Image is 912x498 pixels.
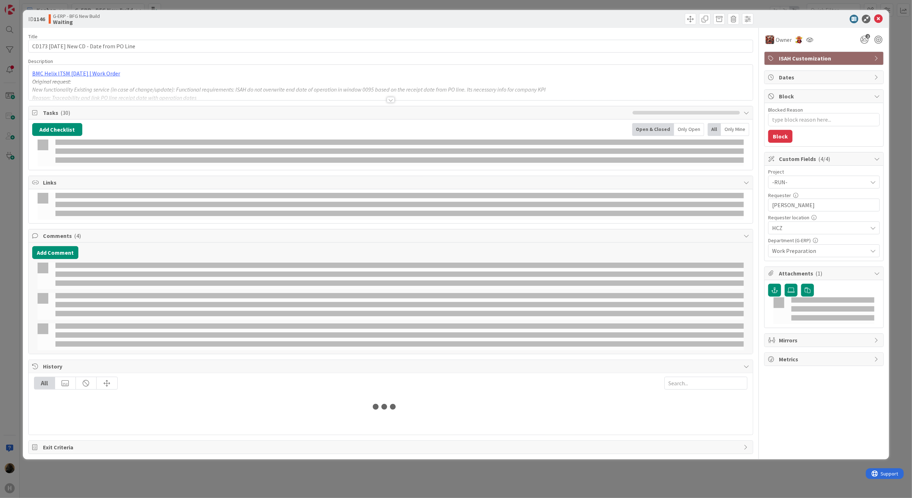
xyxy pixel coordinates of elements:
div: Department (G-ERP) [768,238,880,243]
div: All [34,377,55,389]
span: HCZ [772,223,864,233]
div: All [708,123,721,136]
button: Add Comment [32,246,78,259]
span: Owner [776,35,792,44]
img: JK [766,35,774,44]
span: ISAH Customization [779,54,870,63]
span: Exit Criteria [43,443,740,451]
div: Only Mine [721,123,749,136]
span: Comments [43,231,740,240]
span: ID [28,15,45,23]
div: Project [768,169,880,174]
input: Search... [664,377,747,390]
span: 2 [865,34,870,39]
span: Description [28,58,53,64]
span: Custom Fields [779,155,870,163]
span: Tasks [43,108,629,117]
button: Block [768,130,792,143]
span: Dates [779,73,870,82]
em: Original request: [32,78,71,85]
label: Blocked Reason [768,107,803,113]
div: Only Open [674,123,704,136]
span: Metrics [779,355,870,363]
div: Open & Closed [632,123,674,136]
span: History [43,362,740,371]
div: Requester location [768,215,880,220]
span: ( 4 ) [74,232,81,239]
span: Mirrors [779,336,870,345]
span: Links [43,178,740,187]
input: type card name here... [28,40,754,53]
span: ( 30 ) [60,109,70,116]
span: Work Preparation [772,246,867,255]
label: Requester [768,192,791,199]
span: Support [15,1,33,10]
span: ( 1 ) [815,270,822,277]
img: LC [795,36,803,44]
span: G-ERP - BFG New Build [53,13,100,19]
label: Title [28,33,38,40]
b: 1146 [34,15,45,23]
button: Add Checklist [32,123,82,136]
a: BMC Helix ITSM [DATE] | Work Order [32,70,120,77]
b: Waiting [53,19,100,25]
span: ( 4/4 ) [818,155,830,162]
span: -RUN- [772,177,864,187]
span: Attachments [779,269,870,278]
span: Block [779,92,870,101]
